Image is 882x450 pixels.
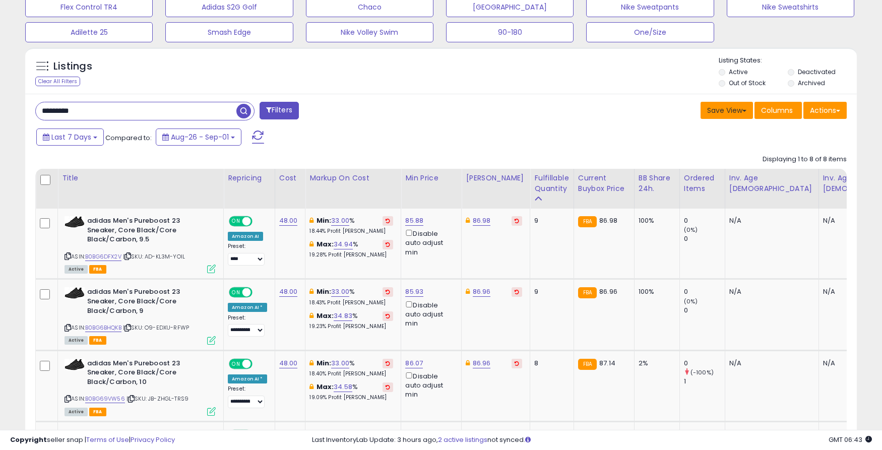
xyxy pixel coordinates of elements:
[639,173,675,194] div: BB Share 24h.
[86,435,129,444] a: Terms of Use
[279,216,298,226] a: 48.00
[35,77,80,86] div: Clear All Filters
[279,358,298,368] a: 48.00
[578,216,597,227] small: FBA
[230,359,242,368] span: ON
[684,226,698,234] small: (0%)
[230,288,242,297] span: ON
[65,408,88,416] span: All listings currently available for purchase on Amazon
[405,299,454,329] div: Disable auto adjust min
[65,336,88,345] span: All listings currently available for purchase on Amazon
[309,240,393,259] div: %
[309,216,393,235] div: %
[105,133,152,143] span: Compared to:
[534,216,565,225] div: 9
[578,287,597,298] small: FBA
[309,251,393,259] p: 19.28% Profit [PERSON_NAME]
[684,359,725,368] div: 0
[803,102,847,119] button: Actions
[25,22,153,42] button: Adilette 25
[729,287,811,296] div: N/A
[331,358,349,368] a: 33.00
[331,216,349,226] a: 33.00
[312,435,872,445] div: Last InventoryLab Update: 3 hours ago, not synced.
[405,173,457,183] div: Min Price
[829,435,872,444] span: 2025-09-9 06:43 GMT
[309,370,393,377] p: 18.40% Profit [PERSON_NAME]
[65,265,88,274] span: All listings currently available for purchase on Amazon
[279,287,298,297] a: 48.00
[317,358,332,368] b: Min:
[599,287,617,296] span: 86.96
[65,216,85,228] img: 412Va0LmEKL._SL40_.jpg
[89,408,106,416] span: FBA
[534,287,565,296] div: 9
[446,22,574,42] button: 90-180
[599,216,617,225] span: 86.98
[228,314,267,337] div: Preset:
[534,359,565,368] div: 8
[798,79,825,87] label: Archived
[305,169,401,209] th: The percentage added to the cost of goods (COGS) that forms the calculator for Min & Max prices.
[228,243,267,266] div: Preset:
[334,311,352,321] a: 34.83
[89,336,106,345] span: FBA
[639,359,672,368] div: 2%
[719,56,857,66] p: Listing States:
[309,299,393,306] p: 18.43% Profit [PERSON_NAME]
[85,252,121,261] a: B0BG6DFX2V
[684,297,698,305] small: (0%)
[534,173,569,194] div: Fulfillable Quantity
[684,306,725,315] div: 0
[309,323,393,330] p: 19.23% Profit [PERSON_NAME]
[701,102,753,119] button: Save View
[684,377,725,386] div: 1
[729,359,811,368] div: N/A
[251,288,267,297] span: OFF
[65,287,85,299] img: 412Va0LmEKL._SL40_.jpg
[10,435,175,445] div: seller snap | |
[309,394,393,401] p: 19.09% Profit [PERSON_NAME]
[405,370,454,400] div: Disable auto adjust min
[279,173,301,183] div: Cost
[317,382,334,392] b: Max:
[65,287,216,343] div: ASIN:
[684,216,725,225] div: 0
[578,359,597,370] small: FBA
[228,232,263,241] div: Amazon AI
[334,382,352,392] a: 34.58
[228,385,267,408] div: Preset:
[405,216,423,226] a: 85.88
[761,105,793,115] span: Columns
[306,22,433,42] button: Nike Volley Swim
[85,324,121,332] a: B0BG6BHQKB
[729,79,766,87] label: Out of Stock
[405,358,423,368] a: 86.07
[89,265,106,274] span: FBA
[10,435,47,444] strong: Copyright
[228,374,267,383] div: Amazon AI *
[473,287,491,297] a: 86.96
[260,102,299,119] button: Filters
[729,173,814,194] div: Inv. Age [DEMOGRAPHIC_DATA]
[228,173,271,183] div: Repricing
[578,173,630,194] div: Current Buybox Price
[65,359,85,370] img: 412Va0LmEKL._SL40_.jpg
[123,324,189,332] span: | SKU: O9-EDXU-RFWP
[131,435,175,444] a: Privacy Policy
[53,59,92,74] h5: Listings
[729,216,811,225] div: N/A
[798,68,836,76] label: Deactivated
[251,359,267,368] span: OFF
[317,216,332,225] b: Min:
[165,22,293,42] button: Smash Edge
[331,287,349,297] a: 33.00
[599,358,615,368] span: 87.14
[309,228,393,235] p: 18.44% Profit [PERSON_NAME]
[684,287,725,296] div: 0
[309,287,393,306] div: %
[51,132,91,142] span: Last 7 Days
[127,395,188,403] span: | SKU: JB-ZHGL-TRS9
[639,287,672,296] div: 100%
[586,22,714,42] button: One/Size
